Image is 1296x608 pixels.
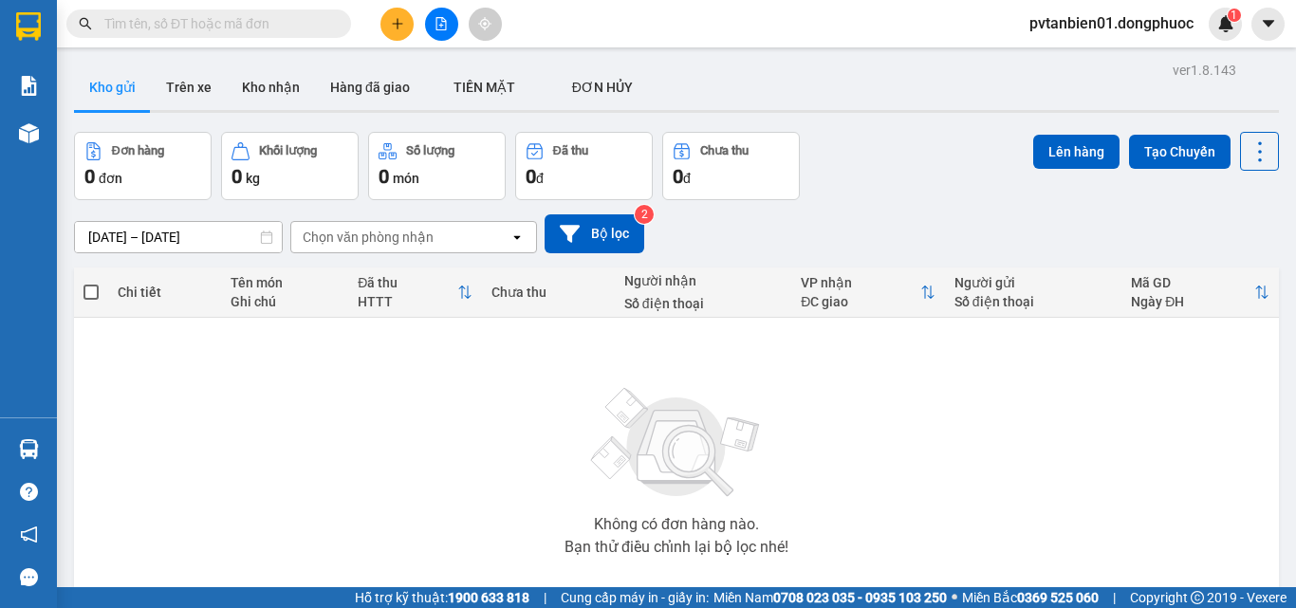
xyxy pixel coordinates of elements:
[19,76,39,96] img: solution-icon
[231,275,340,290] div: Tên món
[348,267,481,318] th: Toggle SortBy
[1131,294,1254,309] div: Ngày ĐH
[227,64,315,110] button: Kho nhận
[1251,8,1285,41] button: caret-down
[19,123,39,143] img: warehouse-icon
[1228,9,1241,22] sup: 1
[1173,60,1236,81] div: ver 1.8.143
[526,165,536,188] span: 0
[1129,135,1231,169] button: Tạo Chuyến
[379,165,389,188] span: 0
[553,144,588,157] div: Đã thu
[491,285,605,300] div: Chưa thu
[561,587,709,608] span: Cung cấp máy in - giấy in:
[582,377,771,509] img: svg+xml;base64,PHN2ZyBjbGFzcz0ibGlzdC1wbHVnX19zdmciIHhtbG5zPSJodHRwOi8vd3d3LnczLm9yZy8yMDAwL3N2Zy...
[801,294,920,309] div: ĐC giao
[952,594,957,601] span: ⚪️
[391,17,404,30] span: plus
[673,165,683,188] span: 0
[509,230,525,245] svg: open
[1014,11,1209,35] span: pvtanbien01.dongphuoc
[151,64,227,110] button: Trên xe
[545,214,644,253] button: Bộ lọc
[954,294,1112,309] div: Số điện thoại
[624,296,782,311] div: Số điện thoại
[99,171,122,186] span: đơn
[700,144,749,157] div: Chưa thu
[662,132,800,200] button: Chưa thu0đ
[448,590,529,605] strong: 1900 633 818
[75,222,282,252] input: Select a date range.
[478,17,491,30] span: aim
[544,587,546,608] span: |
[231,165,242,188] span: 0
[954,275,1112,290] div: Người gửi
[231,294,340,309] div: Ghi chú
[358,294,456,309] div: HTTT
[20,568,38,586] span: message
[1033,135,1120,169] button: Lên hàng
[315,64,425,110] button: Hàng đã giao
[565,540,788,555] div: Bạn thử điều chỉnh lại bộ lọc nhé!
[84,165,95,188] span: 0
[380,8,414,41] button: plus
[594,517,759,532] div: Không có đơn hàng nào.
[19,439,39,459] img: warehouse-icon
[791,267,945,318] th: Toggle SortBy
[624,273,782,288] div: Người nhận
[355,587,529,608] span: Hỗ trợ kỹ thuật:
[773,590,947,605] strong: 0708 023 035 - 0935 103 250
[713,587,947,608] span: Miền Nam
[962,587,1099,608] span: Miền Bắc
[435,17,448,30] span: file-add
[393,171,419,186] span: món
[16,12,41,41] img: logo-vxr
[1121,267,1279,318] th: Toggle SortBy
[801,275,920,290] div: VP nhận
[368,132,506,200] button: Số lượng0món
[635,205,654,224] sup: 2
[1231,9,1237,22] span: 1
[358,275,456,290] div: Đã thu
[1113,587,1116,608] span: |
[20,483,38,501] span: question-circle
[406,144,454,157] div: Số lượng
[74,64,151,110] button: Kho gửi
[246,171,260,186] span: kg
[74,132,212,200] button: Đơn hàng0đơn
[303,228,434,247] div: Chọn văn phòng nhận
[515,132,653,200] button: Đã thu0đ
[425,8,458,41] button: file-add
[1260,15,1277,32] span: caret-down
[79,17,92,30] span: search
[112,144,164,157] div: Đơn hàng
[1017,590,1099,605] strong: 0369 525 060
[572,80,633,95] span: ĐƠN HỦY
[1191,591,1204,604] span: copyright
[118,285,212,300] div: Chi tiết
[536,171,544,186] span: đ
[104,13,328,34] input: Tìm tên, số ĐT hoặc mã đơn
[1217,15,1234,32] img: icon-new-feature
[1131,275,1254,290] div: Mã GD
[259,144,317,157] div: Khối lượng
[20,525,38,544] span: notification
[454,80,515,95] span: TIỀN MẶT
[683,171,691,186] span: đ
[221,132,359,200] button: Khối lượng0kg
[469,8,502,41] button: aim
